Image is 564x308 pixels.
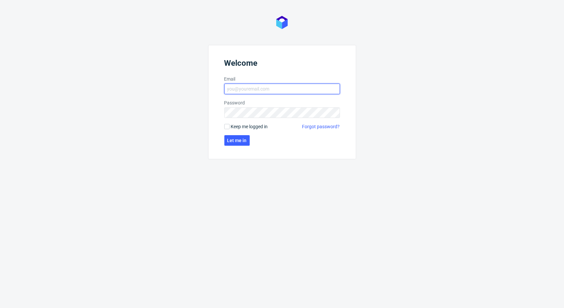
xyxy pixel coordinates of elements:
[231,123,268,130] span: Keep me logged in
[224,135,250,146] button: Let me in
[302,123,340,130] a: Forgot password?
[224,84,340,94] input: you@youremail.com
[224,76,340,82] label: Email
[227,138,247,143] span: Let me in
[224,99,340,106] label: Password
[224,58,340,70] header: Welcome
